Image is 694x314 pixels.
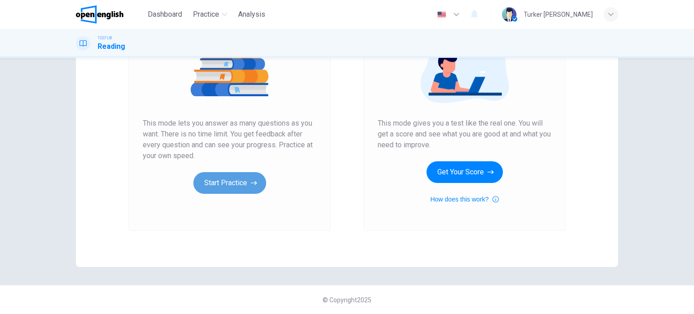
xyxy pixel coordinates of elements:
[427,161,503,183] button: Get Your Score
[430,194,498,205] button: How does this work?
[436,11,447,18] img: en
[524,9,593,20] div: Turker [PERSON_NAME]
[378,118,551,150] span: This mode gives you a test like the real one. You will get a score and see what you are good at a...
[144,6,186,23] button: Dashboard
[98,41,125,52] h1: Reading
[323,296,371,304] span: © Copyright 2025
[234,6,269,23] button: Analysis
[502,7,516,22] img: Profile picture
[148,9,182,20] span: Dashboard
[98,35,112,41] span: TOEFL®
[189,6,231,23] button: Practice
[238,9,265,20] span: Analysis
[143,118,316,161] span: This mode lets you answer as many questions as you want. There is no time limit. You get feedback...
[193,172,266,194] button: Start Practice
[76,5,123,23] img: OpenEnglish logo
[193,9,219,20] span: Practice
[76,5,144,23] a: OpenEnglish logo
